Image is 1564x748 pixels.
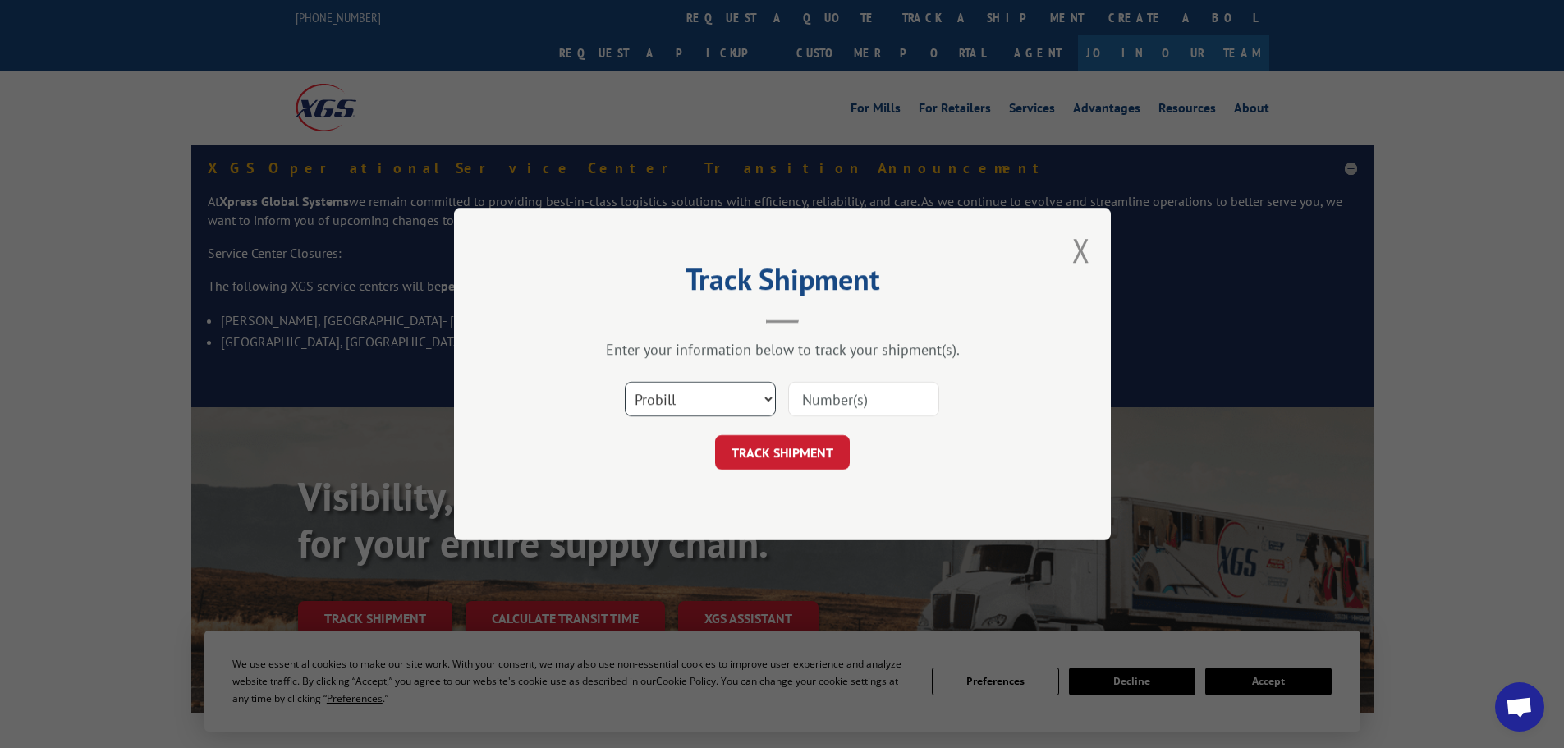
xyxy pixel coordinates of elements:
[1072,228,1090,272] button: Close modal
[536,268,1029,299] h2: Track Shipment
[1495,682,1544,732] a: Open chat
[536,340,1029,359] div: Enter your information below to track your shipment(s).
[788,382,939,416] input: Number(s)
[715,435,850,470] button: TRACK SHIPMENT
